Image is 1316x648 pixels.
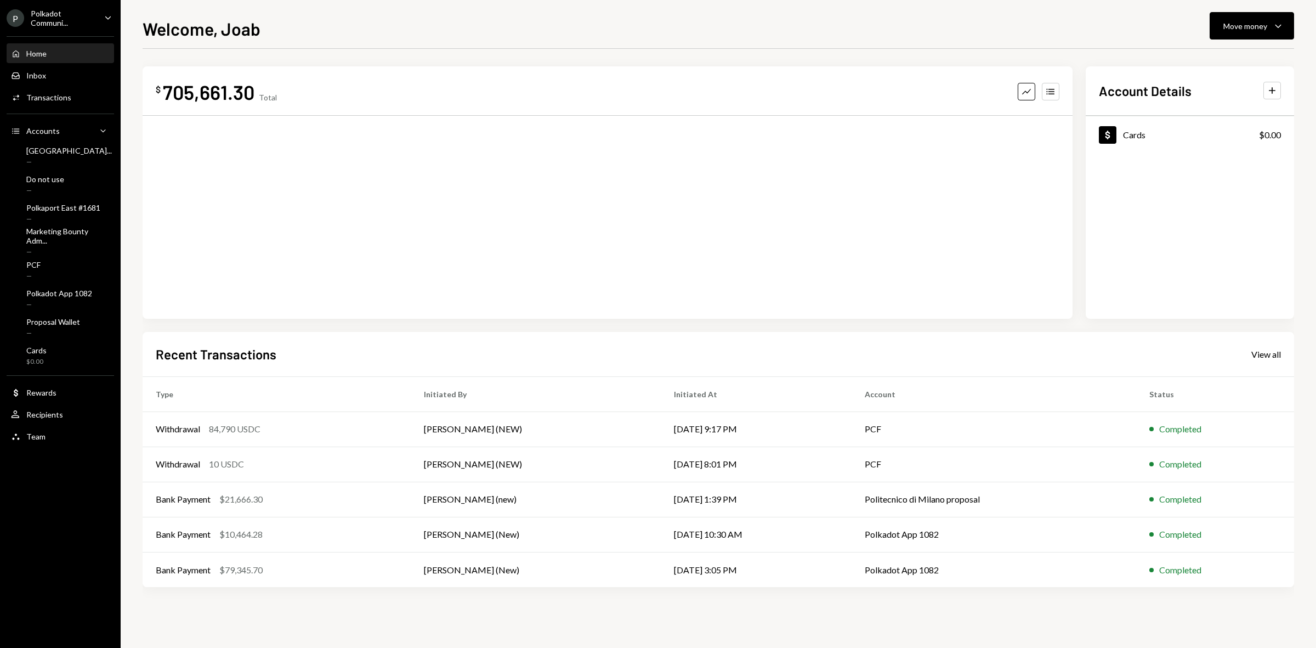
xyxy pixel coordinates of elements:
div: 84,790 USDC [209,422,260,436]
td: [DATE] 1:39 PM [661,482,852,517]
td: [DATE] 10:30 AM [661,517,852,552]
div: View all [1251,349,1281,360]
th: Initiated By [411,376,661,412]
div: Rewards [26,388,56,397]
td: Politecnico di Milano proposal [852,482,1136,517]
div: — [26,247,110,257]
div: Do not use [26,174,64,184]
div: Recipients [26,410,63,419]
div: $21,666.30 [219,493,263,506]
th: Status [1136,376,1294,412]
div: Completed [1159,493,1201,506]
div: P [7,9,24,27]
div: 705,661.30 [163,80,254,104]
div: $ [156,84,161,95]
td: [PERSON_NAME] (NEW) [411,447,661,482]
div: — [26,186,64,195]
td: [PERSON_NAME] (New) [411,517,661,552]
div: Completed [1159,564,1201,577]
a: Marketing Bounty Adm...— [7,228,114,255]
div: $0.00 [26,357,47,367]
a: Do not use— [7,171,114,198]
td: [DATE] 9:17 PM [661,412,852,447]
button: Move money [1210,12,1294,40]
div: Polkaport East #1681 [26,203,100,212]
td: [PERSON_NAME] (new) [411,482,661,517]
td: PCF [852,447,1136,482]
a: Cards$0.00 [7,342,114,369]
div: Bank Payment [156,493,211,506]
div: Home [26,49,47,58]
h2: Account Details [1099,82,1192,100]
a: Inbox [7,65,114,85]
div: Cards [1123,129,1145,140]
div: Team [26,432,46,441]
div: — [26,329,80,338]
div: Inbox [26,71,46,80]
div: Bank Payment [156,528,211,541]
td: [PERSON_NAME] (New) [411,552,661,587]
a: Polkaport East #1681— [7,200,114,226]
div: Bank Payment [156,564,211,577]
th: Initiated At [661,376,852,412]
div: Completed [1159,458,1201,471]
a: Transactions [7,87,114,107]
a: Cards$0.00 [1086,116,1294,153]
td: [PERSON_NAME] (NEW) [411,412,661,447]
a: [GEOGRAPHIC_DATA]...— [7,143,116,169]
div: $0.00 [1259,128,1281,142]
td: Polkadot App 1082 [852,552,1136,587]
div: Withdrawal [156,458,200,471]
div: Move money [1223,20,1267,32]
div: Accounts [26,126,60,136]
div: 10 USDC [209,458,244,471]
a: Polkadot App 1082— [7,285,114,312]
div: — [26,272,41,281]
div: Polkadot App 1082 [26,289,92,298]
td: PCF [852,412,1136,447]
h1: Welcome, Joab [143,18,260,40]
th: Account [852,376,1136,412]
td: [DATE] 3:05 PM [661,552,852,587]
a: Accounts [7,121,114,140]
a: Recipients [7,404,114,424]
div: Proposal Wallet [26,317,80,326]
th: Type [143,376,411,412]
div: [GEOGRAPHIC_DATA]... [26,146,112,155]
div: Cards [26,346,47,355]
td: Polkadot App 1082 [852,517,1136,552]
div: — [26,300,92,309]
div: $79,345.70 [219,564,263,577]
div: PCF [26,260,41,269]
div: Completed [1159,422,1201,436]
h2: Recent Transactions [156,345,276,363]
div: Withdrawal [156,422,200,436]
div: — [26,157,112,167]
a: PCF— [7,257,114,283]
div: Transactions [26,93,71,102]
a: Proposal Wallet— [7,314,114,340]
a: Home [7,43,114,63]
td: [DATE] 8:01 PM [661,447,852,482]
div: — [26,215,100,224]
a: Team [7,426,114,446]
div: Marketing Bounty Adm... [26,227,110,245]
div: Completed [1159,528,1201,541]
div: Total [259,93,277,102]
a: View all [1251,348,1281,360]
a: Rewards [7,382,114,402]
div: Polkadot Communi... [31,9,95,27]
div: $10,464.28 [219,528,263,541]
